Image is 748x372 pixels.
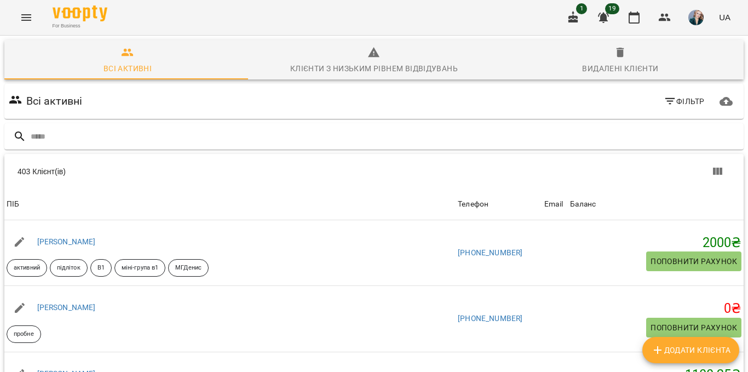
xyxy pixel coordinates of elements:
[175,264,202,273] p: МГДенис
[659,91,709,111] button: Фільтр
[570,300,741,317] h5: 0 ₴
[646,251,741,271] button: Поповнити рахунок
[90,259,112,277] div: В1
[7,325,41,343] div: пробне
[715,7,735,27] button: UA
[570,234,741,251] h5: 2000 ₴
[458,198,540,211] span: Телефон
[7,198,19,211] div: ПІБ
[53,22,107,30] span: For Business
[544,198,563,211] div: Sort
[97,264,105,273] p: В1
[13,4,39,31] button: Menu
[458,248,522,257] a: [PHONE_NUMBER]
[651,321,737,334] span: Поповнити рахунок
[642,337,739,363] button: Додати клієнта
[458,198,488,211] div: Телефон
[26,93,83,110] h6: Всі активні
[103,62,152,75] div: Всі активні
[544,198,566,211] span: Email
[50,259,88,277] div: підліток
[458,314,522,323] a: [PHONE_NUMBER]
[290,62,458,75] div: Клієнти з низьким рівнем відвідувань
[37,303,96,312] a: [PERSON_NAME]
[57,264,80,273] p: підліток
[53,5,107,21] img: Voopty Logo
[646,318,741,337] button: Поповнити рахунок
[688,10,704,25] img: f478de67e57239878430fd83bbb33d9f.jpeg
[122,264,158,273] p: міні-група в1
[570,198,741,211] span: Баланс
[458,198,488,211] div: Sort
[14,330,34,339] p: пробне
[576,3,587,14] span: 1
[7,198,453,211] span: ПІБ
[114,259,165,277] div: міні-група в1
[664,95,705,108] span: Фільтр
[18,166,385,177] div: 403 Клієнт(ів)
[544,198,563,211] div: Email
[651,344,730,357] span: Додати клієнта
[582,62,658,75] div: Видалені клієнти
[570,198,596,211] div: Sort
[168,259,209,277] div: МГДенис
[37,237,96,246] a: [PERSON_NAME]
[651,255,737,268] span: Поповнити рахунок
[605,3,619,14] span: 19
[570,198,596,211] div: Баланс
[719,12,730,23] span: UA
[7,259,47,277] div: активний
[704,158,730,185] button: Вигляд колонок
[14,264,40,273] p: активний
[4,154,744,189] div: Table Toolbar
